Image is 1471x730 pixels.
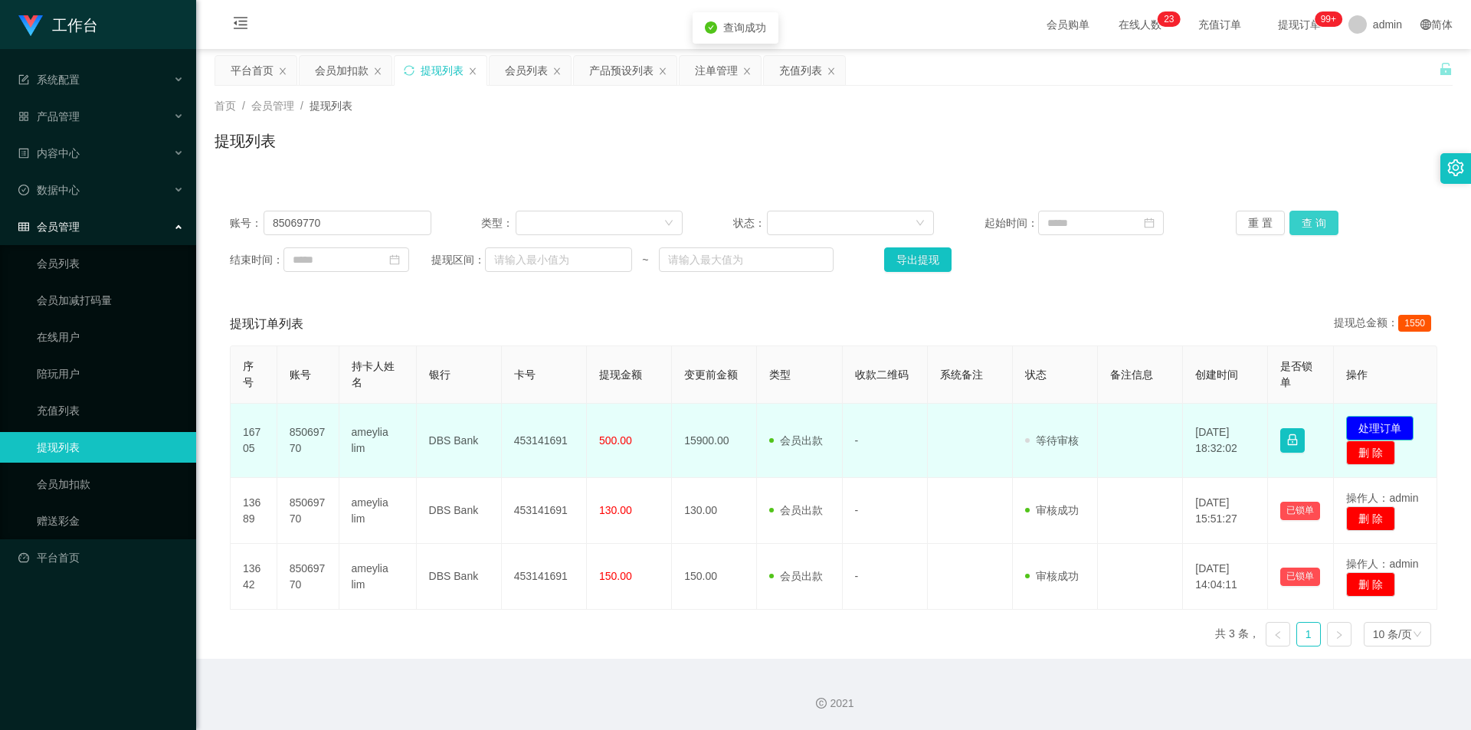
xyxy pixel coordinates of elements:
[315,56,369,85] div: 会员加扣款
[339,544,417,610] td: ameylia lim
[389,254,400,265] i: 图标: calendar
[695,56,738,85] div: 注单管理
[1346,572,1395,597] button: 删 除
[481,215,516,231] span: 类型：
[1346,492,1418,504] span: 操作人：admin
[1280,502,1320,520] button: 已锁单
[827,67,836,76] i: 图标: close
[502,544,587,610] td: 453141691
[769,504,823,516] span: 会员出款
[1236,211,1285,235] button: 重 置
[1335,630,1344,640] i: 图标: right
[1025,434,1079,447] span: 等待审核
[779,56,822,85] div: 充值列表
[1025,570,1079,582] span: 审核成功
[1280,428,1305,453] button: 图标: lock
[417,544,502,610] td: DBS Bank
[664,218,673,229] i: 图标: down
[769,570,823,582] span: 会员出款
[1373,623,1412,646] div: 10 条/页
[230,215,264,231] span: 账号：
[18,185,29,195] i: 图标: check-circle-o
[684,368,738,381] span: 变更前金额
[916,218,925,229] i: 图标: down
[1273,630,1283,640] i: 图标: left
[277,544,339,610] td: 85069770
[290,368,311,381] span: 账号
[733,215,768,231] span: 状态：
[18,110,80,123] span: 产品管理
[505,56,548,85] div: 会员列表
[672,544,757,610] td: 150.00
[429,368,450,381] span: 银行
[431,252,485,268] span: 提现区间：
[1191,19,1249,30] span: 充值订单
[1346,440,1395,465] button: 删 除
[37,395,184,426] a: 充值列表
[1346,416,1414,440] button: 处理订单
[1169,11,1175,27] p: 3
[599,504,632,516] span: 130.00
[984,215,1038,231] span: 起始时间：
[373,67,382,76] i: 图标: close
[18,542,184,573] a: 图标: dashboard平台首页
[502,478,587,544] td: 453141691
[251,100,294,112] span: 会员管理
[18,221,80,233] span: 会员管理
[1280,360,1312,388] span: 是否锁单
[1327,622,1351,647] li: 下一页
[1334,315,1437,333] div: 提现总金额：
[231,56,274,85] div: 平台首页
[404,65,414,76] i: 图标: sync
[468,67,477,76] i: 图标: close
[242,100,245,112] span: /
[278,67,287,76] i: 图标: close
[421,56,464,85] div: 提现列表
[502,404,587,478] td: 453141691
[1270,19,1328,30] span: 提现订单
[1158,11,1180,27] sup: 23
[18,15,43,37] img: logo.9652507e.png
[231,404,277,478] td: 16705
[277,478,339,544] td: 85069770
[1420,19,1431,30] i: 图标: global
[1110,368,1153,381] span: 备注信息
[277,404,339,478] td: 85069770
[37,469,184,499] a: 会员加扣款
[1164,11,1169,27] p: 2
[855,434,859,447] span: -
[230,315,303,333] span: 提现订单列表
[816,698,827,709] i: 图标: copyright
[599,368,642,381] span: 提现金额
[1183,478,1268,544] td: [DATE] 15:51:27
[18,148,29,159] i: 图标: profile
[18,147,80,159] span: 内容中心
[599,434,632,447] span: 500.00
[18,111,29,122] i: 图标: appstore-o
[1439,62,1453,76] i: 图标: unlock
[672,478,757,544] td: 130.00
[215,100,236,112] span: 首页
[1025,368,1047,381] span: 状态
[1195,368,1238,381] span: 创建时间
[672,404,757,478] td: 15900.00
[264,211,431,235] input: 请输入
[18,184,80,196] span: 数据中心
[1413,630,1422,640] i: 图标: down
[1297,623,1320,646] a: 1
[18,221,29,232] i: 图标: table
[589,56,654,85] div: 产品预设列表
[658,67,667,76] i: 图标: close
[742,67,752,76] i: 图标: close
[18,74,80,86] span: 系统配置
[1346,558,1418,570] span: 操作人：admin
[1183,544,1268,610] td: [DATE] 14:04:11
[1280,568,1320,586] button: 已锁单
[705,21,717,34] i: icon: check-circle
[884,247,952,272] button: 导出提现
[18,74,29,85] i: 图标: form
[723,21,766,34] span: 查询成功
[18,18,98,31] a: 工作台
[1315,11,1342,27] sup: 945
[1183,404,1268,478] td: [DATE] 18:32:02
